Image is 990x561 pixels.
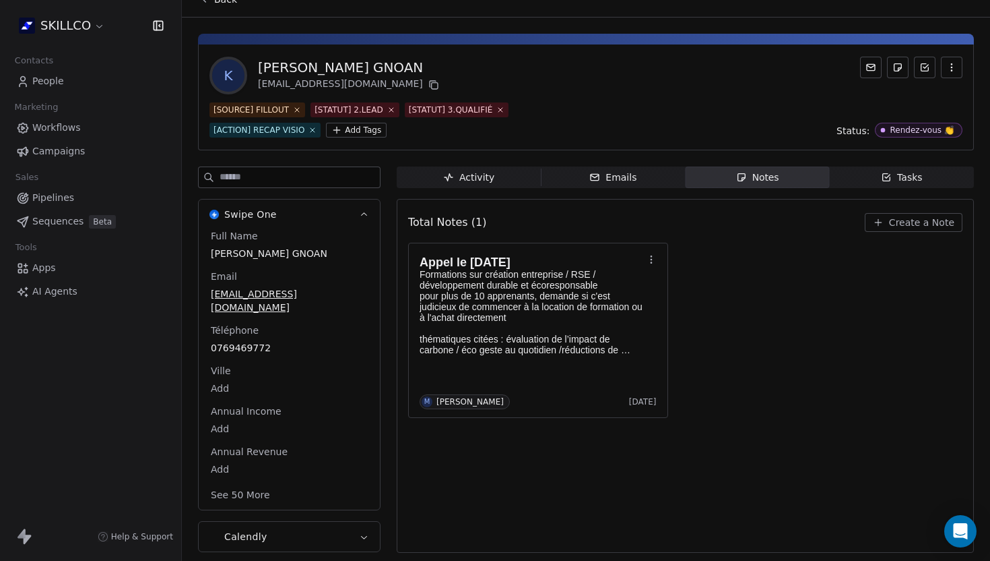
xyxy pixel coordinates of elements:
div: [PERSON_NAME] [436,397,504,407]
span: Annual Revenue [208,445,290,459]
span: Beta [89,215,116,229]
div: [EMAIL_ADDRESS][DOMAIN_NAME] [258,77,442,93]
span: Apps [32,261,56,275]
span: Help & Support [111,531,173,542]
span: Total Notes (1) [408,214,486,231]
span: [PERSON_NAME] GNOAN [211,247,368,260]
span: Add [211,382,368,395]
div: Emails [589,171,636,185]
img: Skillco%20logo%20icon%20(2).png [19,18,35,34]
span: 0769469772 [211,341,368,355]
button: Add Tags [326,123,387,138]
div: [PERSON_NAME] GNOAN [258,58,442,77]
button: See 50 More [203,483,278,507]
a: Campaigns [11,140,170,163]
span: Calendly [224,530,267,543]
h1: Appel le [DATE] [420,256,643,269]
button: CalendlyCalendly [199,522,380,552]
div: M [424,396,430,407]
span: Add [211,463,368,476]
img: Calendly [209,532,219,541]
a: Pipelines [11,187,170,209]
span: Campaigns [32,144,85,158]
span: Swipe One [224,208,277,221]
div: [STATUT] 2.LEAD [315,104,383,116]
span: Sequences [32,214,84,229]
div: [ACTION] RECAP VISIO [213,124,304,136]
a: Apps [11,257,170,279]
span: Workflows [32,121,81,135]
div: Open Intercom Messenger [944,515,977,548]
div: [STATUT] 3.QUALIFIÉ [409,104,493,116]
div: Swipe OneSwipe One [199,229,380,510]
span: [EMAIL_ADDRESS][DOMAIN_NAME] [211,287,368,314]
div: Tasks [881,171,923,185]
div: [SOURCE] FILLOUT [213,104,289,116]
a: AI Agents [11,280,170,303]
span: k [212,59,244,92]
span: Ville [208,364,234,378]
span: Contacts [9,51,59,71]
div: Rendez-vous 👏 [890,125,954,135]
span: People [32,74,64,88]
span: [DATE] [629,396,657,407]
a: People [11,70,170,92]
span: Status: [836,124,869,138]
p: thématiques citées : évaluation de l’impact de carbone / éco geste au quotidien /réductions de l’... [420,334,643,355]
span: Téléphone [208,324,261,337]
span: AI Agents [32,285,77,299]
span: SKILLCO [40,17,91,34]
span: Sales [9,167,44,187]
div: Activity [443,171,494,185]
img: Swipe One [209,210,219,219]
button: Swipe OneSwipe One [199,200,380,229]
span: Marketing [9,97,64,117]
span: Email [208,270,240,283]
span: Pipelines [32,191,74,205]
span: Full Name [208,229,261,243]
p: Formations sur création entreprise / RSE / développement durable et écoresponsable [420,269,643,291]
button: SKILLCO [16,14,108,37]
p: pour plus de 10 apprenants, demande si c'est judicieux de commencer à la location de formation ou... [420,291,643,323]
button: Create a Note [865,213,962,232]
span: Annual Income [208,405,284,418]
a: SequencesBeta [11,210,170,233]
a: Help & Support [98,531,173,542]
a: Workflows [11,117,170,139]
span: Tools [9,237,42,258]
span: Create a Note [889,216,954,229]
span: Add [211,422,368,436]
